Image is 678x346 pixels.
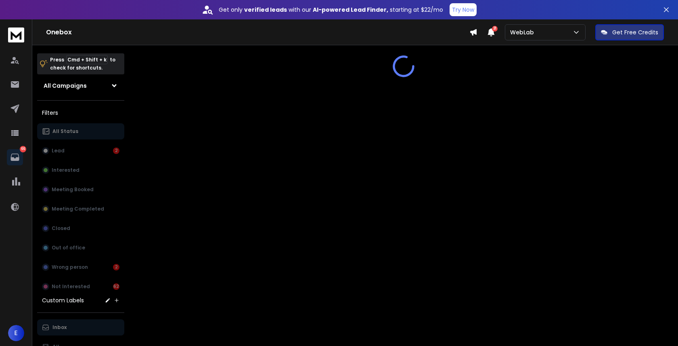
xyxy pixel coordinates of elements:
[8,325,24,341] button: E
[219,6,443,14] p: Get only with our starting at $22/mo
[42,296,84,304] h3: Custom Labels
[7,149,23,165] a: 66
[452,6,474,14] p: Try Now
[44,82,87,90] h1: All Campaigns
[37,107,124,118] h3: Filters
[8,27,24,42] img: logo
[20,146,26,152] p: 66
[510,28,537,36] p: WebLab
[50,56,115,72] p: Press to check for shortcuts.
[492,26,498,32] span: 21
[37,78,124,94] button: All Campaigns
[313,6,388,14] strong: AI-powered Lead Finder,
[450,3,477,16] button: Try Now
[66,55,108,64] span: Cmd + Shift + k
[46,27,469,37] h1: Onebox
[595,24,664,40] button: Get Free Credits
[244,6,287,14] strong: verified leads
[612,28,658,36] p: Get Free Credits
